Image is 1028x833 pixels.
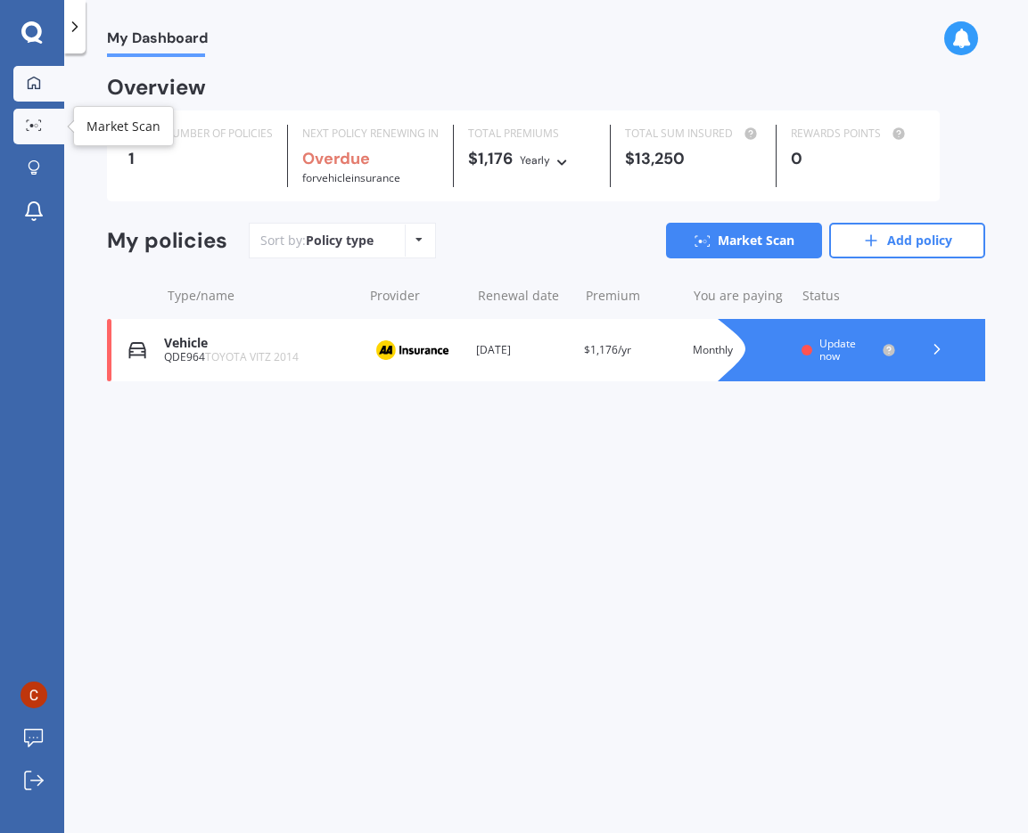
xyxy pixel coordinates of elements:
[205,349,299,364] span: TOYOTA VITZ 2014
[302,148,370,169] b: Overdue
[164,336,353,351] div: Vehicle
[468,150,596,169] div: $1,176
[128,150,273,167] div: 1
[819,336,856,363] span: Update now
[468,125,596,143] div: TOTAL PREMIUMS
[802,287,896,305] div: Status
[694,287,787,305] div: You are paying
[168,287,356,305] div: Type/name
[164,351,353,363] div: QDE964
[128,125,273,143] div: TOTAL NUMBER OF POLICIES
[107,78,206,96] div: Overview
[586,287,679,305] div: Premium
[584,342,631,357] span: $1,176/yr
[306,232,374,249] div: Policy type
[478,287,572,305] div: Renewal date
[107,29,208,53] span: My Dashboard
[260,232,374,249] div: Sort by:
[791,150,918,167] div: 0
[367,333,456,367] img: AA
[370,287,464,305] div: Provider
[666,223,822,258] a: Market Scan
[476,341,571,359] div: [DATE]
[791,125,918,143] div: REWARDS POINTS
[625,150,761,167] div: $13,250
[107,228,227,254] div: My policies
[128,341,146,359] img: Vehicle
[520,151,550,169] div: Yearly
[21,682,47,708] img: ACg8ocILY2IFtLTz7FsY-kDRtnii37mt_ZcyTDk3m7p2Rn1c4ZB-3UWq=s96-c
[302,170,400,185] span: for Vehicle insurance
[693,341,787,359] div: Monthly
[829,223,985,258] a: Add policy
[86,118,160,135] div: Market Scan
[302,125,439,143] div: NEXT POLICY RENEWING IN
[625,125,761,143] div: TOTAL SUM INSURED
